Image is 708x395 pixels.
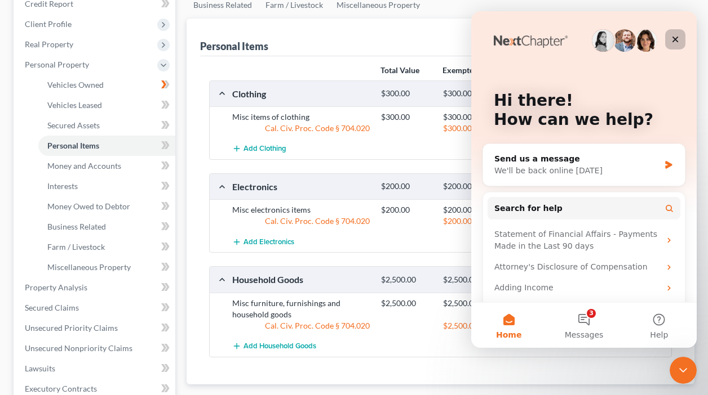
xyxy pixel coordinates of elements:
span: Interests [47,181,78,191]
div: Personal Items [200,39,268,53]
div: $200.00 [375,204,437,216]
div: $300.00 [375,111,437,123]
a: Interests [38,176,175,196]
a: Vehicles Owned [38,75,175,95]
iframe: Intercom live chat [670,357,697,384]
span: Miscellaneous Property [47,262,131,272]
div: Misc items of clothing [227,111,375,123]
span: Personal Property [25,60,89,69]
div: $2,500.00 [437,275,499,285]
div: $2,500.00 [437,298,499,309]
a: Personal Items [38,136,175,156]
span: Unsecured Nonpriority Claims [25,343,132,353]
a: Miscellaneous Property [38,257,175,277]
span: Property Analysis [25,282,87,292]
div: Cal. Civ. Proc. Code § 704.020 [227,320,375,331]
span: Vehicles Owned [47,80,104,89]
div: Household Goods [227,273,375,285]
a: Secured Assets [38,115,175,136]
strong: Total Value [380,65,419,75]
iframe: Intercom live chat [471,11,697,348]
span: Lawsuits [25,363,55,373]
span: Unsecured Priority Claims [25,323,118,333]
a: Property Analysis [16,277,175,298]
div: $200.00 [375,181,437,192]
div: Misc electronics items [227,204,375,216]
span: Farm / Livestock [47,242,105,252]
a: Unsecured Nonpriority Claims [16,338,175,358]
strong: Exempted [442,65,478,75]
a: Farm / Livestock [38,237,175,257]
div: $2,500.00 [437,320,499,331]
div: Cal. Civ. Proc. Code § 704.020 [227,216,375,227]
div: $200.00 [437,181,499,192]
a: Business Related [38,217,175,237]
span: Real Property [25,39,73,49]
button: Add Household Goods [232,336,316,357]
button: Add Clothing [232,138,286,159]
a: Lawsuits [16,358,175,379]
div: $200.00 [437,216,499,227]
span: Business Related [47,222,106,231]
div: $300.00 [437,111,499,123]
span: Secured Claims [25,303,79,312]
div: $200.00 [437,204,499,216]
div: $300.00 [375,88,437,99]
div: Misc furniture, furnishings and household goods [227,298,375,320]
span: Add Household Goods [244,342,316,351]
div: Clothing [227,88,375,100]
a: Secured Claims [16,298,175,318]
span: Add Electronics [244,237,294,246]
span: Add Clothing [244,145,286,154]
span: Secured Assets [47,120,100,130]
span: Executory Contracts [25,384,97,393]
span: Money Owed to Debtor [47,201,130,211]
div: Cal. Civ. Proc. Code § 704.020 [227,123,375,134]
a: Vehicles Leased [38,95,175,115]
span: Money and Accounts [47,161,121,170]
a: Money Owed to Debtor [38,196,175,217]
div: Electronics [227,181,375,192]
span: Personal Items [47,141,99,150]
span: Vehicles Leased [47,100,102,110]
div: $2,500.00 [375,275,437,285]
a: Unsecured Priority Claims [16,318,175,338]
div: $2,500.00 [375,298,437,309]
span: Client Profile [25,19,72,29]
div: $300.00 [437,88,499,99]
a: Money and Accounts [38,156,175,176]
div: $300.00 [437,123,499,134]
button: Add Electronics [232,231,294,252]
